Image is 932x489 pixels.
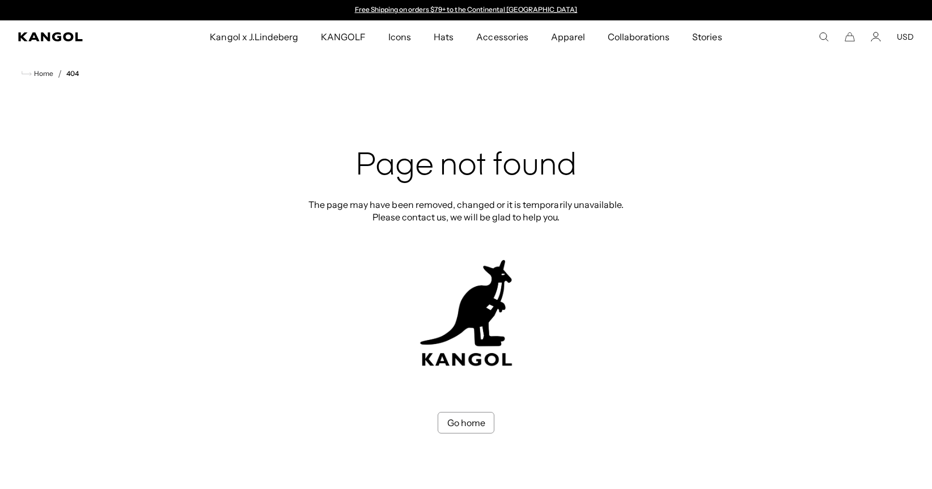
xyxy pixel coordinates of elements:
[692,20,722,53] span: Stories
[349,6,583,15] slideshow-component: Announcement bar
[305,148,627,185] h2: Page not found
[18,32,138,41] a: Kangol
[388,20,411,53] span: Icons
[198,20,310,53] a: Kangol x J.Lindeberg
[53,67,62,80] li: /
[355,5,578,14] a: Free Shipping on orders $79+ to the Continental [GEOGRAPHIC_DATA]
[32,70,53,78] span: Home
[596,20,681,53] a: Collaborations
[608,20,670,53] span: Collaborations
[476,20,528,53] span: Accessories
[321,20,366,53] span: KANGOLF
[349,6,583,15] div: 1 of 2
[422,20,465,53] a: Hats
[66,70,79,78] a: 404
[897,32,914,42] button: USD
[438,412,494,433] a: Go home
[871,32,881,42] a: Account
[349,6,583,15] div: Announcement
[377,20,422,53] a: Icons
[819,32,829,42] summary: Search here
[465,20,539,53] a: Accessories
[434,20,454,53] span: Hats
[845,32,855,42] button: Cart
[540,20,596,53] a: Apparel
[305,198,627,223] p: The page may have been removed, changed or it is temporarily unavailable. Please contact us, we w...
[551,20,585,53] span: Apparel
[681,20,733,53] a: Stories
[418,260,514,367] img: kangol-404-logo.jpg
[310,20,377,53] a: KANGOLF
[210,20,298,53] span: Kangol x J.Lindeberg
[22,69,53,79] a: Home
